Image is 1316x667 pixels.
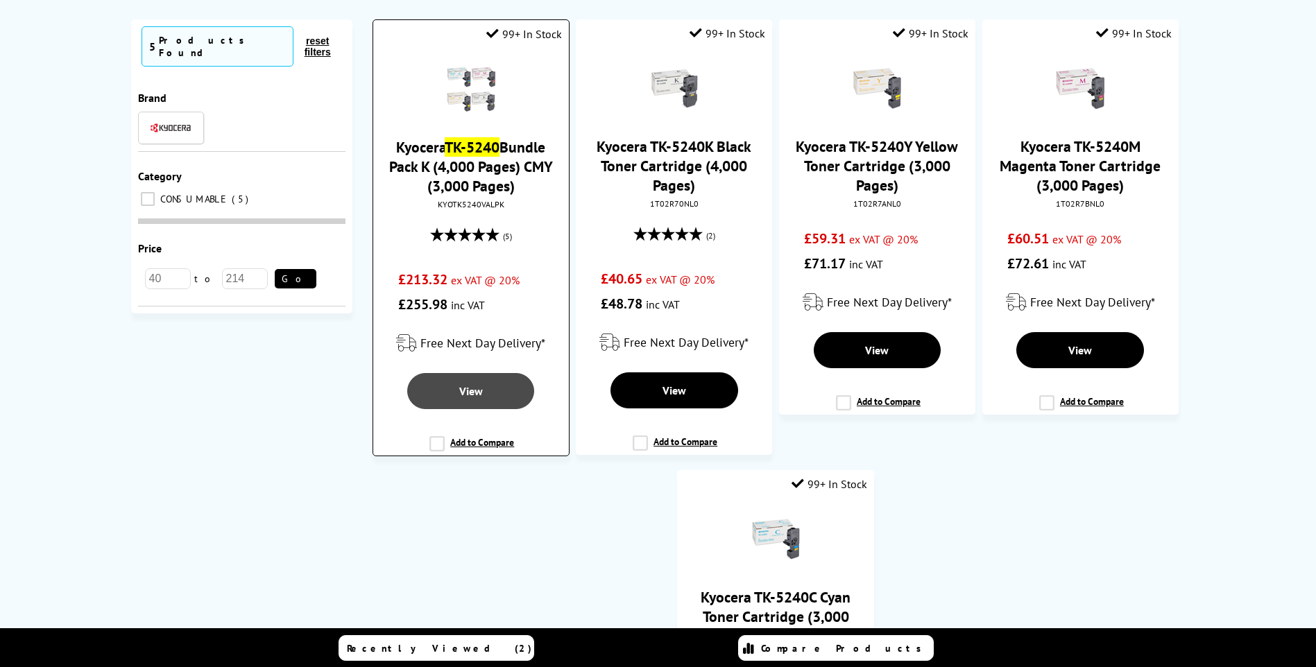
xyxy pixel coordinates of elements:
div: 1T02R7ANL0 [789,198,965,209]
div: 99+ In Stock [690,26,765,40]
label: Add to Compare [633,435,717,462]
span: inc VAT [646,297,680,311]
span: Price [138,241,162,255]
span: inc VAT [849,257,883,271]
span: £71.17 [804,254,846,272]
img: Kyocera-KYOTK5240VALPK-Small.gif [447,65,495,114]
div: Products Found [159,34,286,59]
img: Kyocera-1T02R7BNL0-Small.gif [1056,64,1104,113]
span: £40.65 [601,270,642,288]
a: Recently Viewed (2) [339,635,534,661]
a: View [814,332,941,368]
input: CONSUMABLE 5 [141,192,155,206]
div: modal_delivery [380,324,561,363]
label: Add to Compare [1039,395,1124,422]
span: £59.31 [804,229,846,248]
div: 99+ In Stock [1096,26,1172,40]
span: View [865,343,889,357]
img: Kyocera [150,123,191,133]
img: Kyocera-1T02R70NL0-Small2.gif [650,64,699,113]
a: KyoceraTK-5240Bundle Pack K (4,000 Pages) CMY (3,000 Pages) [389,137,553,196]
span: 5 [232,193,252,205]
span: to [191,272,222,285]
div: KYOTK5240VALPK [384,199,558,209]
span: £60.51 [1007,229,1049,248]
span: ex VAT @ 20% [646,272,715,286]
a: Kyocera TK-5240K Black Toner Cartridge (4,000 Pages) [597,137,751,195]
span: Free Next Day Delivery* [827,294,952,310]
label: Add to Compare [836,395,921,422]
a: Compare Products [738,635,934,661]
a: Kyocera TK-5240M Magenta Toner Cartridge (3,000 Pages) [1000,137,1161,195]
div: 1T02R70NL0 [586,198,762,209]
a: View [407,373,534,409]
input: 214 [222,268,268,289]
span: £48.78 [601,295,642,313]
span: (5) [503,223,512,250]
span: ex VAT @ 20% [849,232,918,246]
span: 5 [149,40,155,53]
span: View [663,383,686,397]
div: modal_delivery [786,283,968,322]
span: ex VAT @ 20% [1052,232,1121,246]
span: £213.32 [398,270,447,288]
span: Recently Viewed (2) [347,642,532,655]
a: Kyocera TK-5240Y Yellow Toner Cartridge (3,000 Pages) [796,137,958,195]
span: View [1068,343,1092,357]
button: reset filters [293,35,342,58]
span: Brand [138,91,166,105]
a: Kyocera TK-5240C Cyan Toner Cartridge (3,000 Pages) [701,587,851,646]
input: 40 [145,268,191,289]
span: £72.61 [1007,254,1049,272]
span: View [459,384,483,398]
span: Free Next Day Delivery* [420,335,545,351]
img: Kyocera-1T02R7ANL0-Small.gif [853,64,901,113]
span: Free Next Day Delivery* [624,334,749,350]
div: 99+ In Stock [893,26,968,40]
div: 1T02R7BNL0 [993,198,1168,209]
label: Add to Compare [429,436,514,462]
a: View [610,372,738,408]
div: 99+ In Stock [792,477,867,491]
div: modal_delivery [583,323,765,362]
span: inc VAT [451,298,485,312]
div: 99+ In Stock [486,27,562,41]
button: Go [275,269,316,288]
span: (2) [706,223,715,249]
span: Category [138,169,182,183]
mark: TK-5240 [445,137,499,157]
span: £255.98 [398,295,447,313]
div: modal_delivery [989,283,1172,322]
img: Kyocera-1T02R7CNL0-Small.gif [751,515,800,564]
span: Compare Products [761,642,929,655]
span: ex VAT @ 20% [451,273,520,287]
span: inc VAT [1052,257,1086,271]
span: Free Next Day Delivery* [1030,294,1155,310]
span: CONSUMABLE [157,193,230,205]
a: View [1016,332,1144,368]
